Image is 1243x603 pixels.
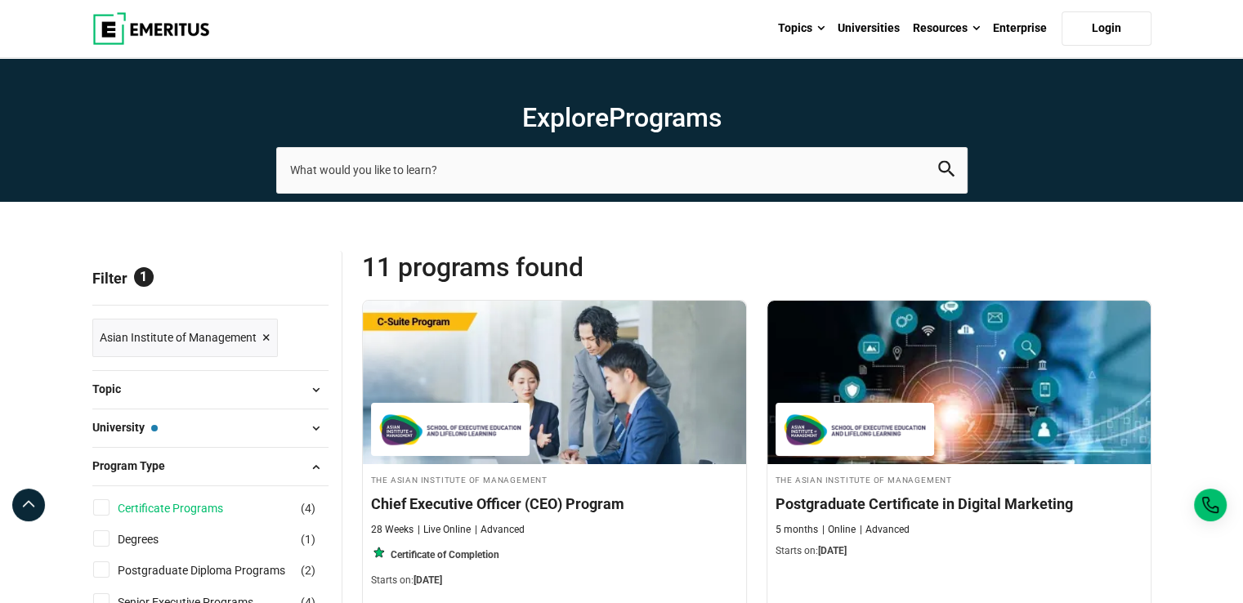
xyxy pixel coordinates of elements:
p: Live Online [418,523,471,537]
span: [DATE] [414,574,442,586]
h4: Chief Executive Officer (CEO) Program [371,494,738,514]
p: Advanced [475,523,525,537]
h1: Explore [276,101,968,134]
span: × [262,326,271,350]
a: search [938,165,955,181]
button: Topic [92,377,329,402]
a: Certificate Programs [118,499,256,517]
h4: The Asian Institute of Management [371,472,738,486]
img: The Asian Institute of Management [379,411,521,448]
span: Asian Institute of Management [100,328,257,346]
a: Degrees [118,530,191,548]
p: 28 Weeks [371,523,414,537]
span: ( ) [301,561,315,579]
p: Starts on: [776,544,1142,558]
h4: Postgraduate Certificate in Digital Marketing [776,494,1142,514]
span: Topic [92,380,134,398]
button: University [92,416,329,440]
a: Digital Marketing Course by The Asian Institute of Management - September 30, 2025 The Asian Inst... [767,301,1151,567]
a: Asian Institute of Management × [92,319,278,357]
button: Program Type [92,454,329,479]
span: ( ) [301,530,315,548]
span: 1 [134,267,154,287]
span: 11 Programs found [362,251,757,284]
p: Filter [92,251,329,305]
span: Program Type [92,457,178,475]
a: Postgraduate Diploma Programs [118,561,318,579]
span: [DATE] [818,545,847,556]
p: Online [822,523,856,537]
p: Starts on: [371,574,738,587]
h4: The Asian Institute of Management [776,472,1142,486]
button: search [938,161,955,180]
span: ( ) [301,499,315,517]
input: search-page [276,147,968,193]
span: 2 [305,564,311,577]
a: Reset all [278,270,329,291]
a: Login [1062,11,1151,46]
img: Chief Executive Officer (CEO) Program | Online Leadership Course [363,301,746,464]
p: 5 months [776,523,818,537]
img: Postgraduate Certificate in Digital Marketing | Online Digital Marketing Course [767,301,1151,464]
p: Advanced [860,523,910,537]
span: 4 [305,502,311,515]
p: Certificate of Completion [391,548,499,562]
span: Programs [609,102,722,133]
a: Leadership Course by The Asian Institute of Management - September 29, 2025 The Asian Institute o... [363,301,746,596]
img: The Asian Institute of Management [784,411,926,448]
span: University [92,418,158,436]
span: 1 [305,533,311,546]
